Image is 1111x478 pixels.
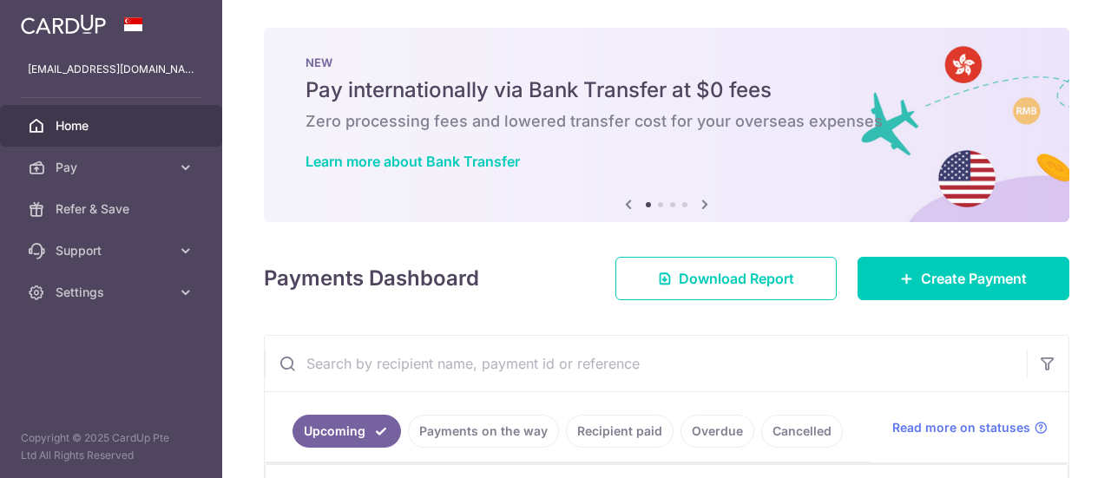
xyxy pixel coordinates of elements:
[306,56,1028,69] p: NEW
[56,284,170,301] span: Settings
[858,257,1069,300] a: Create Payment
[265,336,1027,391] input: Search by recipient name, payment id or reference
[761,415,843,448] a: Cancelled
[892,419,1030,436] span: Read more on statuses
[28,61,194,78] p: [EMAIL_ADDRESS][DOMAIN_NAME]
[264,28,1069,222] img: Bank transfer banner
[921,268,1027,289] span: Create Payment
[56,200,170,218] span: Refer & Save
[679,268,794,289] span: Download Report
[21,14,106,35] img: CardUp
[892,419,1048,436] a: Read more on statuses
[264,263,479,294] h4: Payments Dashboard
[293,415,401,448] a: Upcoming
[306,76,1028,104] h5: Pay internationally via Bank Transfer at $0 fees
[56,242,170,259] span: Support
[56,117,170,134] span: Home
[680,415,754,448] a: Overdue
[615,257,837,300] a: Download Report
[408,415,559,448] a: Payments on the way
[306,111,1028,132] h6: Zero processing fees and lowered transfer cost for your overseas expenses
[566,415,674,448] a: Recipient paid
[56,159,170,176] span: Pay
[306,153,520,170] a: Learn more about Bank Transfer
